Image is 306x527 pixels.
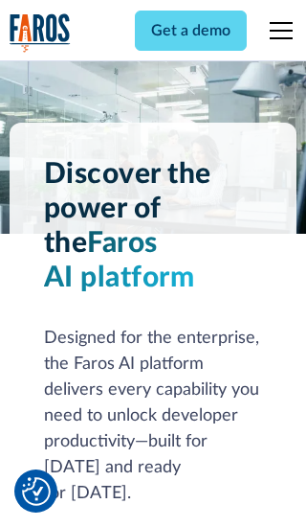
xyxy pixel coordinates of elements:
h1: Discover the power of the [44,157,263,295]
div: menu [258,8,296,54]
img: Logo of the analytics and reporting company Faros. [10,13,71,53]
span: Faros AI platform [44,229,195,292]
a: Get a demo [135,11,247,51]
button: Cookie Settings [22,477,51,506]
div: Designed for the enterprise, the Faros AI platform delivers every capability you need to unlock d... [44,326,263,507]
img: Revisit consent button [22,477,51,506]
a: home [10,13,71,53]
